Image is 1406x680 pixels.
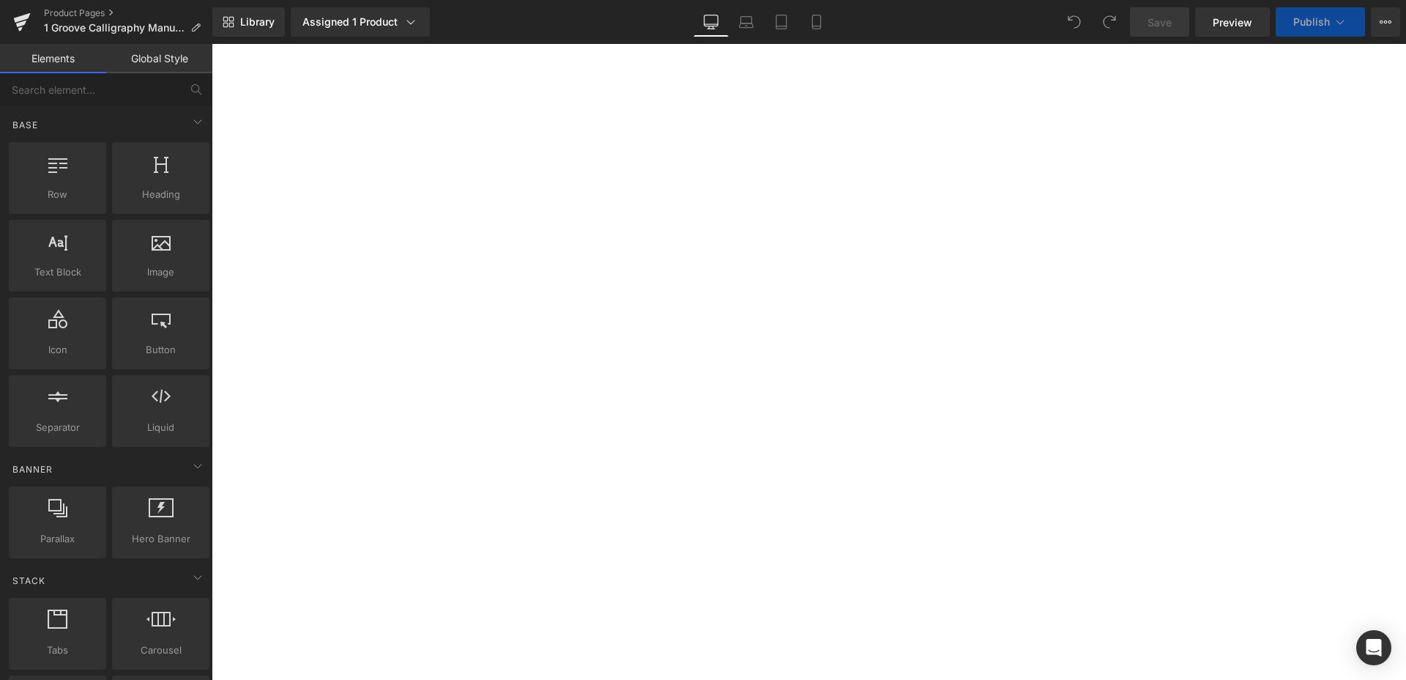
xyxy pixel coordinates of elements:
div: Assigned 1 Product [302,15,418,29]
span: Preview [1213,15,1252,30]
span: Stack [11,574,47,588]
span: 1 Groove Calligraphy Manuale Reutilizabile cu Adancituri [44,22,185,34]
span: Image [116,265,205,280]
button: More [1371,7,1400,37]
span: Tabs [13,643,102,658]
button: Undo [1060,7,1089,37]
div: Open Intercom Messenger [1356,630,1391,665]
a: Mobile [799,7,834,37]
span: Library [240,15,275,29]
button: Redo [1095,7,1124,37]
span: Heading [116,187,205,202]
span: Icon [13,342,102,358]
span: Banner [11,462,54,476]
span: Liquid [116,420,205,435]
a: Tablet [764,7,799,37]
a: New Library [212,7,285,37]
span: Hero Banner [116,531,205,547]
span: Separator [13,420,102,435]
a: Global Style [106,44,212,73]
span: Text Block [13,265,102,280]
span: Save [1148,15,1172,30]
span: Carousel [116,643,205,658]
a: Desktop [693,7,729,37]
span: Button [116,342,205,358]
span: Parallax [13,531,102,547]
span: Row [13,187,102,202]
button: Publish [1276,7,1365,37]
a: Laptop [729,7,764,37]
span: Publish [1293,16,1330,28]
span: Base [11,118,40,132]
a: Preview [1195,7,1270,37]
a: Product Pages [44,7,212,19]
